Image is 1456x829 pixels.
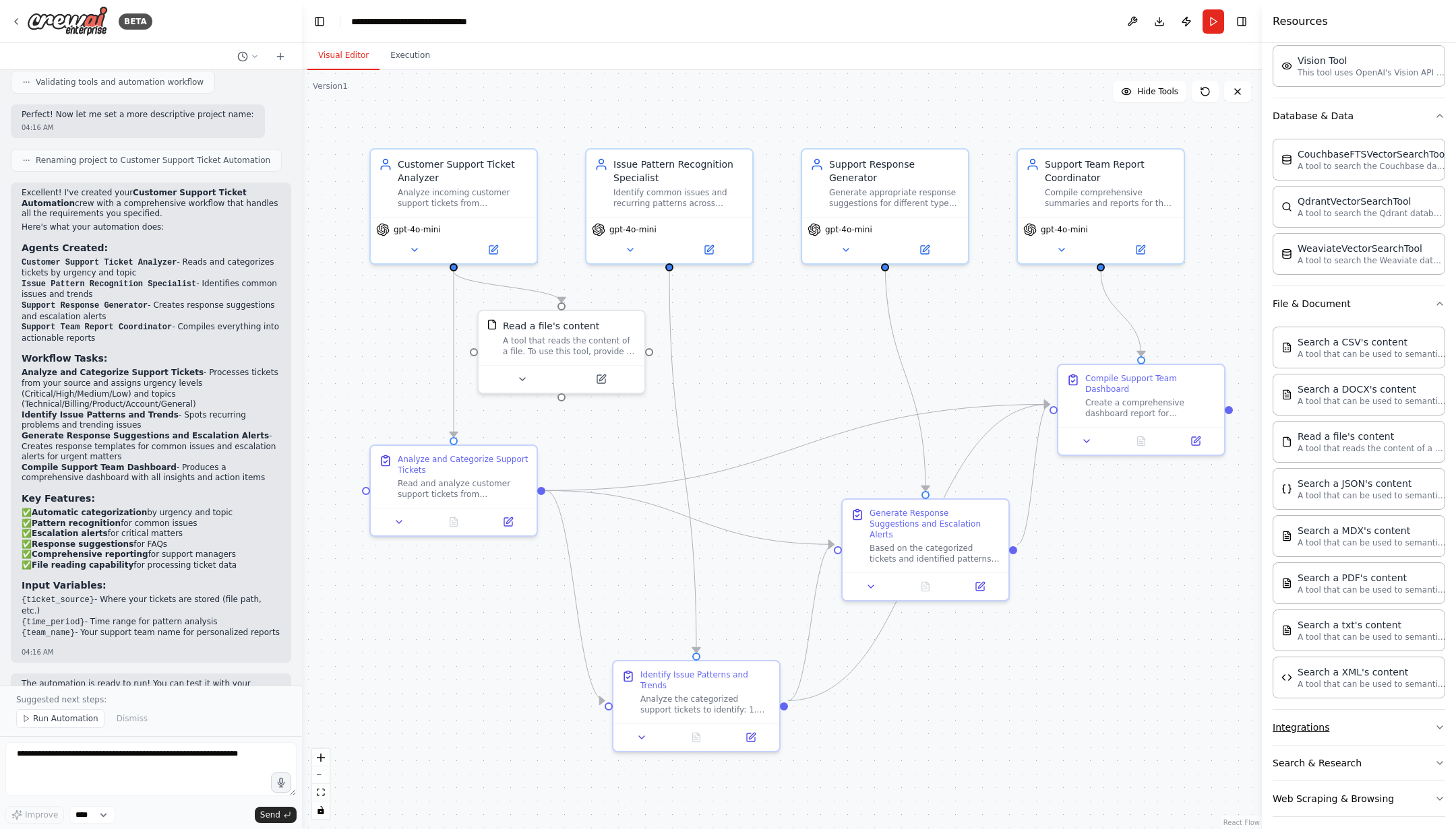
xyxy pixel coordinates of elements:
code: {ticket_source} [22,595,94,605]
button: No output available [1113,433,1170,449]
li: - Processes tickets from your source and assigns urgency levels (Critical/High/Medium/Low) and to... [22,368,280,409]
div: Support Response GeneratorGenerate appropriate response suggestions for different types of custom... [801,148,969,265]
button: Open in side panel [455,242,531,258]
button: Click to speak your automation idea [271,772,291,793]
div: FileReadToolRead a file's contentA tool that reads the content of a file. To use this tool, provi... [477,310,646,394]
button: Dismiss [110,709,154,728]
strong: Automatic categorization [32,508,147,517]
button: Execution [380,42,441,70]
div: Customer Support Ticket Analyzer [398,158,528,185]
button: Open in side panel [886,242,963,258]
p: A tool that can be used to semantic search a query from a XML's content. [1298,679,1446,690]
div: Generate appropriate response suggestions for different types of customer support tickets, create... [829,187,960,209]
code: Issue Pattern Recognition Specialist [22,279,196,289]
button: fit view [312,784,330,801]
img: JSONSearchTool [1281,484,1292,494]
g: Edge from 7d69c873-8cd8-474a-b3a1-43b18cf470b9 to 4cedee0b-eea1-48c2-8005-83371b42fb92 [545,484,834,551]
g: Edge from eb7d03a1-9b83-49cb-b78e-c9a51be9aca3 to 4cedee0b-eea1-48c2-8005-83371b42fb92 [878,258,932,491]
strong: Key Features: [22,493,95,504]
strong: Input Variables: [22,580,107,591]
g: Edge from b8c6c89a-65dc-48fb-84b4-50bb9ba91f1d to 4cedee0b-eea1-48c2-8005-83371b42fb92 [788,537,834,707]
p: ✅ by urgency and topic ✅ for common issues ✅ for critical matters ✅ for FAQs ✅ for support manage... [22,508,280,571]
button: Web Scraping & Browsing [1273,781,1445,816]
strong: Comprehensive reporting [32,550,148,559]
li: - Creates response suggestions and escalation alerts [22,300,280,322]
code: {time_period} [22,618,85,627]
button: Hide left sidebar [310,12,329,31]
img: FileReadTool [1281,436,1292,447]
div: Based on the categorized tickets and identified patterns, create: 1. Suggested response templates... [870,543,1000,564]
li: - Compiles everything into actionable reports [22,322,280,343]
div: Search a DOCX's content [1298,383,1446,396]
button: zoom in [312,749,330,766]
p: A tool that can be used to semantic search a query from a txt's content. [1298,632,1446,642]
button: Start a new chat [270,48,291,65]
strong: File reading capability [32,560,133,570]
div: Support Response Generator [829,158,960,185]
button: zoom out [312,766,330,784]
p: Excellent! I've created your crew with a comprehensive workflow that handles all the requirements... [22,188,280,220]
strong: Compile Support Team Dashboard [22,463,177,472]
li: - Where your tickets are stored (file path, etc.) [22,595,280,616]
h2: Here's what your automation does: [22,222,280,233]
div: Generate Response Suggestions and Escalation Alerts [870,508,1000,540]
span: Hide Tools [1137,86,1178,97]
li: - Reads and categorizes tickets by urgency and topic [22,257,280,279]
g: Edge from 3c1f3732-144e-4dd2-ae11-a158734d28db to 92e1661a-9339-4942-bba6-bed38562b5f8 [1094,271,1148,356]
div: Customer Support Ticket AnalyzerAnalyze incoming customer support tickets from {ticket_source}, c... [369,148,538,265]
button: Visual Editor [307,42,380,70]
g: Edge from 7d69c873-8cd8-474a-b3a1-43b18cf470b9 to 92e1661a-9339-4942-bba6-bed38562b5f8 [545,397,1050,497]
button: Open in side panel [485,514,531,530]
div: Analyze and Categorize Support Tickets [398,454,528,475]
button: Improve [5,806,64,824]
div: Analyze incoming customer support tickets from {ticket_source}, categorize them by urgency level ... [398,187,528,209]
a: React Flow attribution [1223,819,1260,826]
strong: Escalation alerts [32,529,108,538]
div: Identify common issues and recurring patterns across customer support tickets, track frequency of... [613,187,744,209]
strong: Analyze and Categorize Support Tickets [22,368,204,377]
button: Switch to previous chat [232,48,264,65]
div: Search a XML's content [1298,665,1446,679]
div: Search a txt's content [1298,618,1446,632]
img: PDFSearchTool [1281,578,1292,589]
div: Analyze and Categorize Support TicketsRead and analyze customer support tickets from {ticket_sour... [369,444,538,537]
div: Create a comprehensive dashboard report for {team_name} that consolidates all analysis results in... [1085,397,1216,419]
button: Open in side panel [1172,433,1219,449]
li: - Produces a comprehensive dashboard with all insights and action items [22,463,280,484]
li: - Time range for pattern analysis [22,617,280,628]
code: Support Team Report Coordinator [22,323,172,332]
div: File & Document [1273,321,1445,709]
div: Issue Pattern Recognition SpecialistIdentify common issues and recurring patterns across customer... [585,148,754,265]
p: The automation is ready to run! You can test it with your support ticket data to see how it categ... [22,679,280,710]
div: QdrantVectorSearchTool [1298,195,1446,208]
li: - Identifies common issues and trends [22,279,280,300]
img: FileReadTool [487,319,497,330]
img: MDXSearchTool [1281,531,1292,541]
g: Edge from fa5c48da-64f5-41c6-8005-0b8876005368 to b8c6c89a-65dc-48fb-84b4-50bb9ba91f1d [663,271,703,653]
button: Open in side panel [957,578,1003,595]
li: - Creates response templates for common issues and escalation alerts for urgent matters [22,431,280,463]
p: Perfect! Now let me set a more descriptive project name: [22,110,254,121]
div: Generate Response Suggestions and Escalation AlertsBased on the categorized tickets and identifie... [841,498,1010,601]
div: Search a PDF's content [1298,571,1446,585]
img: QdrantVectorSearchTool [1281,201,1292,212]
div: Vision Tool [1298,54,1446,67]
button: Send [255,807,297,823]
code: Support Response Generator [22,301,148,310]
div: Search a JSON's content [1298,477,1446,490]
img: XMLSearchTool [1281,672,1292,683]
span: gpt-4o-mini [394,224,441,235]
div: Read a file's content [1298,430,1446,443]
button: Run Automation [16,709,104,728]
div: Support Team Report CoordinatorCompile comprehensive summaries and reports for the support team, ... [1017,148,1185,265]
div: Identify Issue Patterns and Trends [640,669,771,691]
g: Edge from 7d69c873-8cd8-474a-b3a1-43b18cf470b9 to b8c6c89a-65dc-48fb-84b4-50bb9ba91f1d [545,484,605,707]
button: Open in side panel [1102,242,1178,258]
span: gpt-4o-mini [609,224,657,235]
img: TXTSearchTool [1281,625,1292,636]
nav: breadcrumb [351,15,503,28]
div: 04:16 AM [22,123,254,133]
img: CouchbaseFTSVectorSearchTool [1281,154,1292,165]
strong: Identify Issue Patterns and Trends [22,410,179,420]
g: Edge from b8c6c89a-65dc-48fb-84b4-50bb9ba91f1d to 92e1661a-9339-4942-bba6-bed38562b5f8 [788,397,1050,707]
